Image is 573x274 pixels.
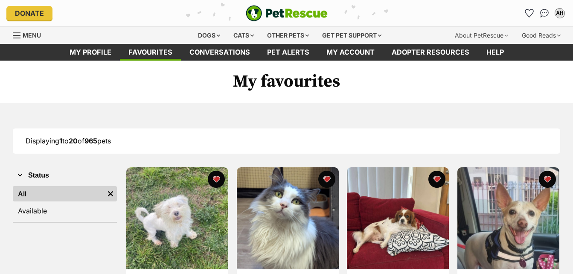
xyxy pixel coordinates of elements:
img: Bluey [237,167,339,269]
div: Get pet support [316,27,387,44]
a: conversations [181,44,259,61]
strong: 965 [84,137,97,145]
img: Aurora [347,167,449,269]
div: About PetRescue [449,27,514,44]
img: Freckles [457,167,559,269]
a: Remove filter [104,186,117,201]
a: Menu [13,27,47,42]
button: favourite [318,171,335,188]
div: Status [13,184,117,222]
a: Conversations [538,6,551,20]
a: Help [478,44,512,61]
span: Displaying to of pets [26,137,111,145]
a: Available [13,203,117,219]
a: All [13,186,104,201]
a: Donate [6,6,52,20]
button: favourite [429,171,446,188]
button: favourite [539,171,556,188]
button: favourite [208,171,225,188]
div: Good Reads [516,27,567,44]
a: Favourites [120,44,181,61]
span: Menu [23,32,41,39]
strong: 20 [69,137,78,145]
a: Favourites [522,6,536,20]
strong: 1 [59,137,62,145]
img: chat-41dd97257d64d25036548639549fe6c8038ab92f7586957e7f3b1b290dea8141.svg [540,9,549,17]
div: Other pets [261,27,315,44]
ul: Account quick links [522,6,567,20]
img: Honey [126,167,228,269]
a: Pet alerts [259,44,318,61]
div: AH [556,9,564,17]
a: My profile [61,44,120,61]
div: Cats [227,27,260,44]
a: My account [318,44,383,61]
img: logo-e224e6f780fb5917bec1dbf3a21bbac754714ae5b6737aabdf751b685950b380.svg [246,5,328,21]
div: Dogs [192,27,226,44]
a: PetRescue [246,5,328,21]
button: Status [13,170,117,181]
a: Adopter resources [383,44,478,61]
button: My account [553,6,567,20]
